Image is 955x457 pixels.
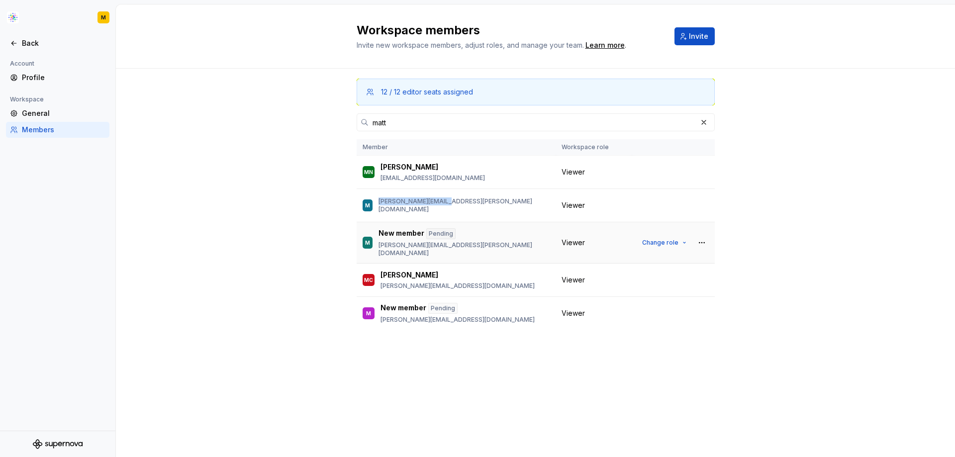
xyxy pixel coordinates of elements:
p: New member [379,228,424,239]
div: Workspace [6,93,48,105]
p: New member [381,303,426,314]
div: Members [22,125,105,135]
p: [PERSON_NAME][EMAIL_ADDRESS][PERSON_NAME][DOMAIN_NAME] [379,241,550,257]
a: Back [6,35,109,51]
div: Profile [22,73,105,83]
input: Search in members... [369,113,697,131]
span: Viewer [562,200,585,210]
th: Member [357,139,556,156]
p: [PERSON_NAME][EMAIL_ADDRESS][DOMAIN_NAME] [381,282,535,290]
img: b2369ad3-f38c-46c1-b2a2-f2452fdbdcd2.png [7,11,19,23]
button: M [2,6,113,28]
span: Viewer [562,167,585,177]
a: Learn more [585,40,625,50]
a: Profile [6,70,109,86]
span: Viewer [562,275,585,285]
div: MC [364,275,373,285]
p: [EMAIL_ADDRESS][DOMAIN_NAME] [381,174,485,182]
a: Members [6,122,109,138]
p: [PERSON_NAME][EMAIL_ADDRESS][DOMAIN_NAME] [381,316,535,324]
p: [PERSON_NAME][EMAIL_ADDRESS][PERSON_NAME][DOMAIN_NAME] [379,197,550,213]
button: Invite [674,27,715,45]
button: Change role [638,236,691,250]
div: M [365,200,370,210]
h2: Workspace members [357,22,663,38]
span: Change role [642,239,678,247]
div: Pending [426,228,456,239]
svg: Supernova Logo [33,439,83,449]
span: Viewer [562,238,585,248]
span: . [584,42,626,49]
p: [PERSON_NAME] [381,162,438,172]
div: M [365,238,370,248]
div: Pending [428,303,458,314]
p: [PERSON_NAME] [381,270,438,280]
div: MN [364,167,373,177]
span: Invite [689,31,708,41]
div: M [101,13,106,21]
div: Back [22,38,105,48]
div: 12 / 12 editor seats assigned [381,87,473,97]
span: Viewer [562,308,585,318]
a: General [6,105,109,121]
th: Workspace role [556,139,632,156]
span: Invite new workspace members, adjust roles, and manage your team. [357,41,584,49]
div: Account [6,58,38,70]
div: General [22,108,105,118]
div: M [366,308,371,318]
